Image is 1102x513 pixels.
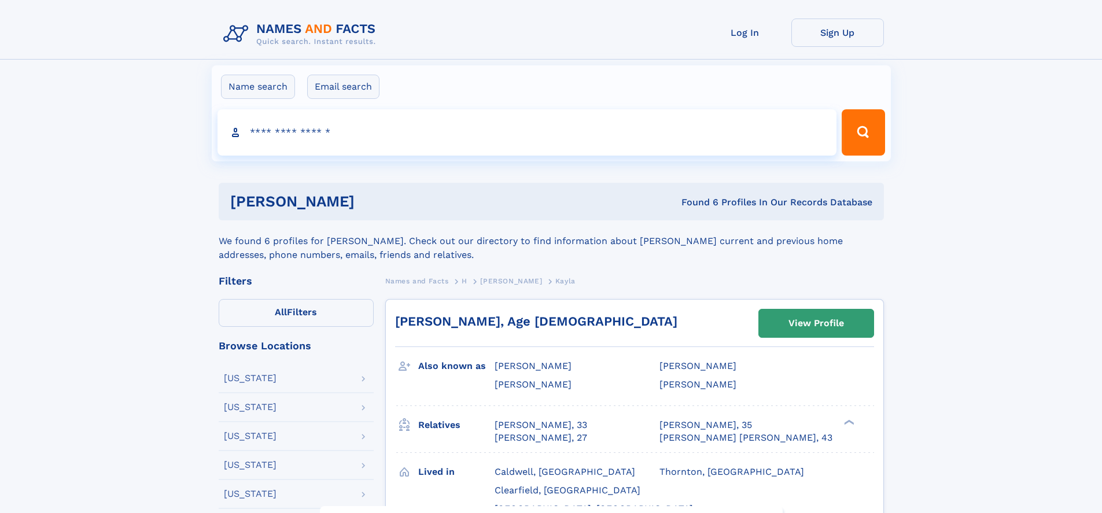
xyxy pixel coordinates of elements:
a: Log In [699,19,791,47]
a: [PERSON_NAME], Age [DEMOGRAPHIC_DATA] [395,314,677,329]
h3: Also known as [418,356,495,376]
label: Filters [219,299,374,327]
h3: Relatives [418,415,495,435]
a: View Profile [759,309,874,337]
span: Kayla [555,277,576,285]
div: We found 6 profiles for [PERSON_NAME]. Check out our directory to find information about [PERSON_... [219,220,884,262]
label: Name search [221,75,295,99]
span: Thornton, [GEOGRAPHIC_DATA] [659,466,804,477]
div: [US_STATE] [224,460,277,470]
span: [PERSON_NAME] [495,379,572,390]
img: Logo Names and Facts [219,19,385,50]
a: [PERSON_NAME] [PERSON_NAME], 43 [659,431,832,444]
input: search input [218,109,837,156]
div: View Profile [788,310,844,337]
a: Sign Up [791,19,884,47]
div: Found 6 Profiles In Our Records Database [518,196,872,209]
span: [PERSON_NAME] [480,277,542,285]
div: ❯ [841,418,855,426]
a: [PERSON_NAME], 33 [495,419,587,431]
a: [PERSON_NAME], 27 [495,431,587,444]
span: Clearfield, [GEOGRAPHIC_DATA] [495,485,640,496]
span: Caldwell, [GEOGRAPHIC_DATA] [495,466,635,477]
div: [US_STATE] [224,431,277,441]
span: H [462,277,467,285]
span: [PERSON_NAME] [495,360,572,371]
div: [US_STATE] [224,489,277,499]
span: [PERSON_NAME] [659,379,736,390]
span: All [275,307,287,318]
div: Browse Locations [219,341,374,351]
a: H [462,274,467,288]
button: Search Button [842,109,884,156]
h3: Lived in [418,462,495,482]
a: [PERSON_NAME], 35 [659,419,752,431]
div: [US_STATE] [224,403,277,412]
a: [PERSON_NAME] [480,274,542,288]
a: Names and Facts [385,274,449,288]
label: Email search [307,75,379,99]
div: Filters [219,276,374,286]
span: [PERSON_NAME] [659,360,736,371]
div: [US_STATE] [224,374,277,383]
h1: [PERSON_NAME] [230,194,518,209]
